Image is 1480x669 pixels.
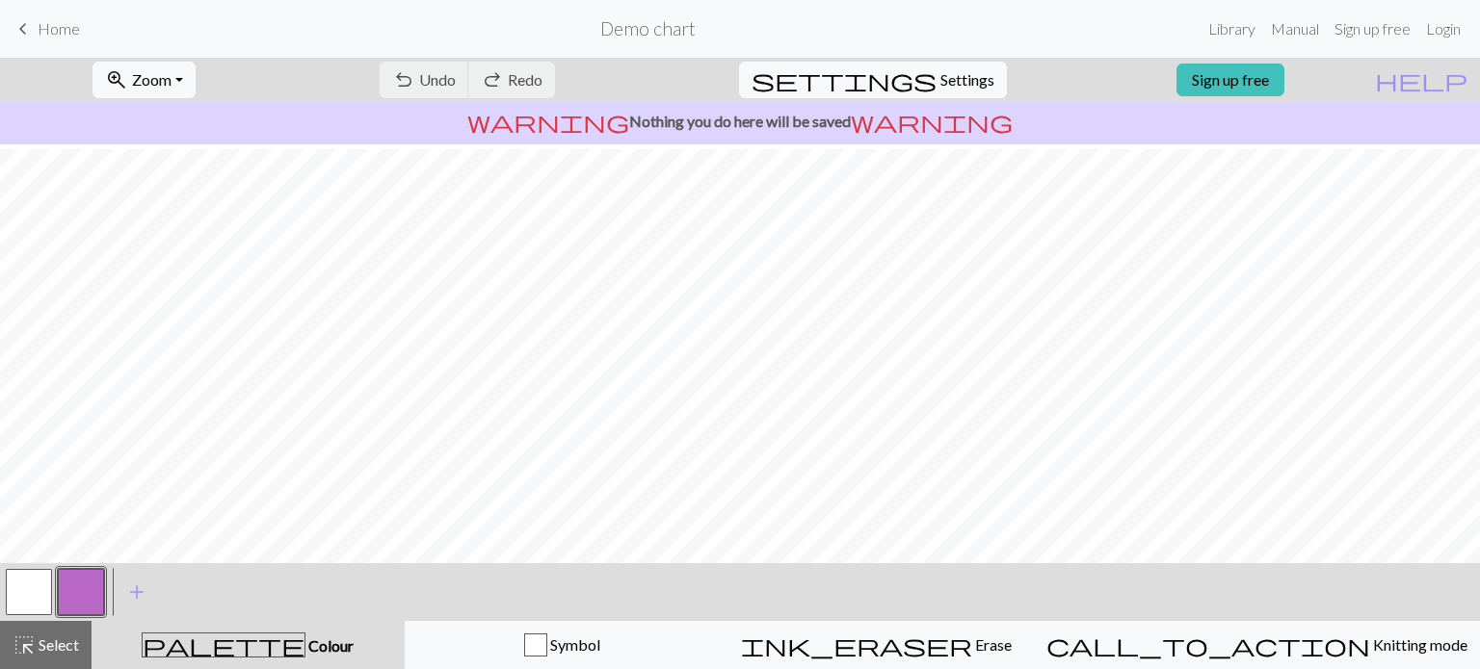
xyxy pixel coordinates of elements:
[143,631,304,658] span: palette
[1370,635,1467,654] span: Knitting mode
[8,110,1472,133] p: Nothing you do here will be saved
[1176,64,1284,96] a: Sign up free
[12,13,80,45] a: Home
[1327,10,1418,48] a: Sign up free
[305,636,354,655] span: Colour
[719,621,1034,669] button: Erase
[12,15,35,42] span: keyboard_arrow_left
[1263,10,1327,48] a: Manual
[940,68,994,91] span: Settings
[1375,66,1467,93] span: help
[125,579,148,605] span: add
[1034,621,1480,669] button: Knitting mode
[105,66,128,93] span: zoom_in
[1418,10,1468,48] a: Login
[739,62,1007,98] button: SettingsSettings
[752,68,937,91] i: Settings
[405,621,720,669] button: Symbol
[752,66,937,93] span: settings
[13,631,36,658] span: highlight_alt
[36,635,79,654] span: Select
[467,108,629,135] span: warning
[92,62,196,98] button: Zoom
[972,635,1012,654] span: Erase
[600,17,696,39] h2: Demo chart
[851,108,1013,135] span: warning
[1201,10,1263,48] a: Library
[132,70,172,89] span: Zoom
[1046,631,1370,658] span: call_to_action
[38,19,80,38] span: Home
[741,631,972,658] span: ink_eraser
[92,621,405,669] button: Colour
[547,635,600,654] span: Symbol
